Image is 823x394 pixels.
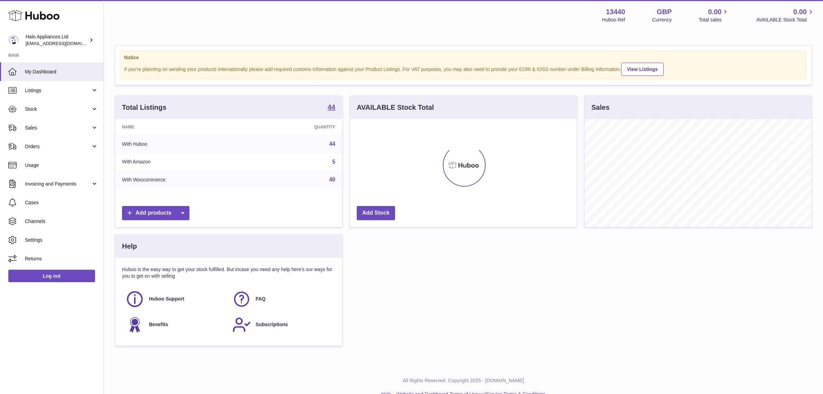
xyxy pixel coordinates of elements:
strong: GBP [657,7,672,17]
td: With Woocommerce [115,171,256,189]
h3: AVAILABLE Stock Total [357,103,434,112]
span: Returns [25,256,98,262]
span: Subscriptions [256,321,288,328]
th: Quantity [256,119,342,135]
a: Add Stock [357,206,395,220]
a: Benefits [125,315,225,334]
td: With Amazon [115,153,256,171]
a: 44 [328,104,335,112]
span: Huboo Support [149,296,184,302]
div: Currency [652,17,672,23]
a: Log out [8,270,95,282]
span: 0.00 [793,7,807,17]
span: Channels [25,218,98,225]
a: 44 [329,141,335,147]
span: 0.00 [708,7,722,17]
span: Sales [25,125,91,131]
p: Huboo is the easy way to get your stock fulfilled. But incase you need any help here's our ways f... [122,266,335,279]
h3: Total Listings [122,103,167,112]
a: Subscriptions [232,315,332,334]
a: 0.00 Total sales [699,7,729,23]
img: internalAdmin-13440@internal.huboo.com [8,35,19,45]
strong: 44 [328,104,335,110]
span: My Dashboard [25,69,98,75]
div: Huboo Ref [602,17,625,23]
a: 0.00 AVAILABLE Stock Total [756,7,815,23]
span: Benefits [149,321,168,328]
div: If you're planning on sending your products internationally please add required customs informati... [124,62,803,76]
a: View Listings [621,63,664,76]
th: Name [115,119,256,135]
span: Usage [25,162,98,169]
span: Settings [25,237,98,243]
div: Halo Appliances Ltd [26,34,88,47]
p: All Rights Reserved. Copyright 2025 - [DOMAIN_NAME] [109,377,817,384]
strong: Notice [124,54,803,61]
span: Orders [25,143,91,150]
span: Cases [25,199,98,206]
span: [EMAIL_ADDRESS][DOMAIN_NAME] [26,41,102,46]
span: Total sales [699,17,729,23]
a: Huboo Support [125,290,225,308]
strong: 13440 [606,7,625,17]
h3: Sales [591,103,609,112]
span: FAQ [256,296,266,302]
td: With Huboo [115,135,256,153]
span: Stock [25,106,91,113]
h3: Help [122,242,137,251]
a: 40 [329,177,335,182]
a: Add products [122,206,189,220]
span: Invoicing and Payments [25,181,91,187]
span: Listings [25,87,91,94]
a: 5 [332,159,335,165]
span: AVAILABLE Stock Total [756,17,815,23]
a: FAQ [232,290,332,308]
